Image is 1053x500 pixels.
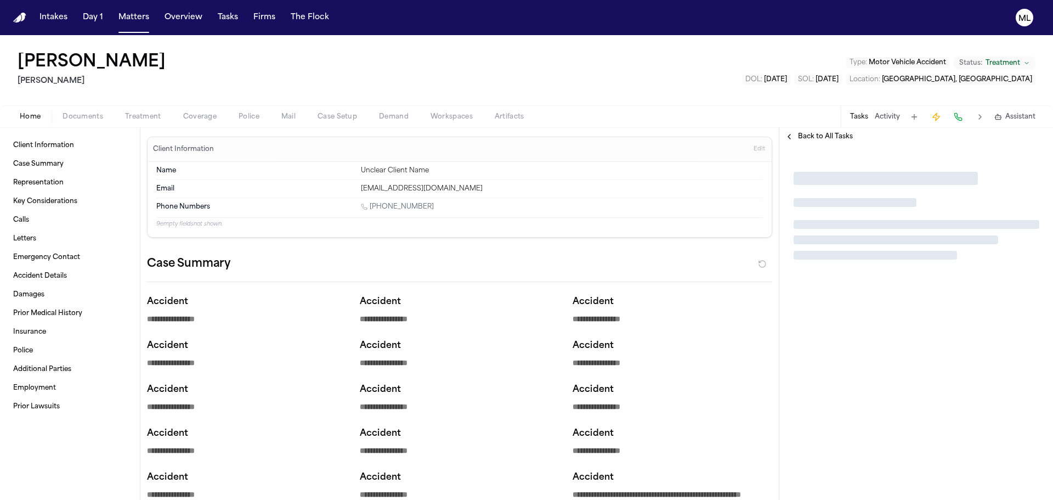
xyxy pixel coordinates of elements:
span: [GEOGRAPHIC_DATA], [GEOGRAPHIC_DATA] [882,76,1032,83]
h1: [PERSON_NAME] [18,53,166,72]
button: Back to All Tasks [779,132,858,141]
button: Firms [249,8,280,27]
p: Accident [573,383,772,396]
span: Location : [850,76,880,83]
button: The Flock [286,8,333,27]
span: Treatment [986,59,1020,68]
span: Phone Numbers [156,203,210,211]
p: Accident [573,295,772,308]
a: Prior Medical History [9,305,131,322]
span: Status: [959,59,982,68]
span: DOL : [745,76,762,83]
p: Accident [147,383,347,396]
p: Accident [360,383,559,396]
span: SOL : [798,76,814,83]
span: Coverage [183,113,217,121]
p: Accident [147,471,347,484]
a: Case Summary [9,155,131,173]
button: Matters [114,8,154,27]
span: Demand [379,113,409,121]
button: Edit Type: Motor Vehicle Accident [846,57,949,68]
button: Edit SOL: 2027-01-20 [795,74,842,85]
p: Accident [147,339,347,352]
button: Edit matter name [18,53,166,72]
a: Police [9,342,131,359]
p: Accident [573,339,772,352]
div: [EMAIL_ADDRESS][DOMAIN_NAME] [361,184,763,193]
a: Client Information [9,137,131,154]
p: Accident [147,295,347,308]
a: Home [13,13,26,23]
button: Tasks [213,8,242,27]
p: Accident [360,427,559,440]
a: Damages [9,286,131,304]
a: Employment [9,379,131,397]
p: Accident [147,427,347,440]
dt: Name [156,166,354,175]
span: Motor Vehicle Accident [869,59,946,66]
p: Accident [573,427,772,440]
p: Accident [573,471,772,484]
button: Edit DOL: 2025-01-20 [742,74,790,85]
button: Tasks [850,113,868,121]
img: Finch Logo [13,13,26,23]
p: Accident [360,339,559,352]
a: Accident Details [9,267,131,285]
span: Documents [63,113,103,121]
button: Change status from Treatment [954,57,1035,70]
a: Insurance [9,323,131,341]
span: Edit [754,145,765,153]
a: Call 1 (732) 439-2352 [361,203,434,211]
span: Treatment [125,113,161,121]
button: Assistant [994,113,1035,121]
span: Assistant [1005,113,1035,121]
span: Mail [281,113,296,121]
span: Type : [850,59,867,66]
button: Overview [160,8,207,27]
span: Police [239,113,259,121]
span: Case Setup [318,113,357,121]
button: Intakes [35,8,72,27]
dt: Email [156,184,354,193]
button: Add Task [907,109,922,125]
button: Edit Location: Plainfield, NJ [846,74,1035,85]
h2: [PERSON_NAME] [18,75,170,88]
span: Workspaces [431,113,473,121]
div: Unclear Client Name [361,166,763,175]
a: Letters [9,230,131,248]
span: Back to All Tasks [798,132,853,141]
a: Calls [9,211,131,229]
span: [DATE] [764,76,787,83]
button: Make a Call [950,109,966,125]
a: Additional Parties [9,361,131,378]
h2: Case Summary [147,255,230,273]
span: [DATE] [816,76,839,83]
button: Create Immediate Task [929,109,944,125]
p: Accident [360,471,559,484]
a: Key Considerations [9,193,131,210]
p: 9 empty fields not shown. [156,220,763,228]
span: Artifacts [495,113,524,121]
a: Prior Lawsuits [9,398,131,415]
a: Representation [9,174,131,192]
p: Accident [360,295,559,308]
span: Home [20,113,41,121]
a: Emergency Contact [9,249,131,266]
button: Day 1 [78,8,107,27]
h3: Client Information [151,145,216,154]
button: Edit [750,141,768,158]
button: Activity [875,113,900,121]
